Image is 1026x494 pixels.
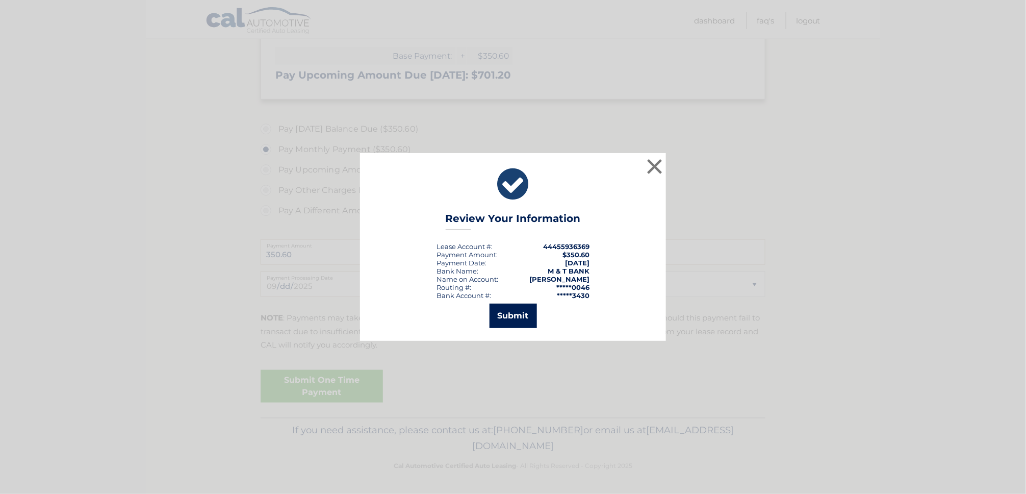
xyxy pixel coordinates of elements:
div: Bank Name: [437,267,478,275]
div: Payment Amount: [437,251,498,259]
button: Submit [490,304,537,328]
div: Name on Account: [437,275,498,283]
div: : [437,259,486,267]
span: [DATE] [565,259,589,267]
span: $350.60 [562,251,589,259]
strong: 44455936369 [543,242,589,251]
button: × [645,156,665,177]
div: Bank Account #: [437,291,491,300]
strong: M & T BANK [548,267,589,275]
span: Payment Date [437,259,485,267]
div: Lease Account #: [437,242,493,251]
h3: Review Your Information [446,212,581,230]
strong: [PERSON_NAME] [529,275,589,283]
div: Routing #: [437,283,471,291]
